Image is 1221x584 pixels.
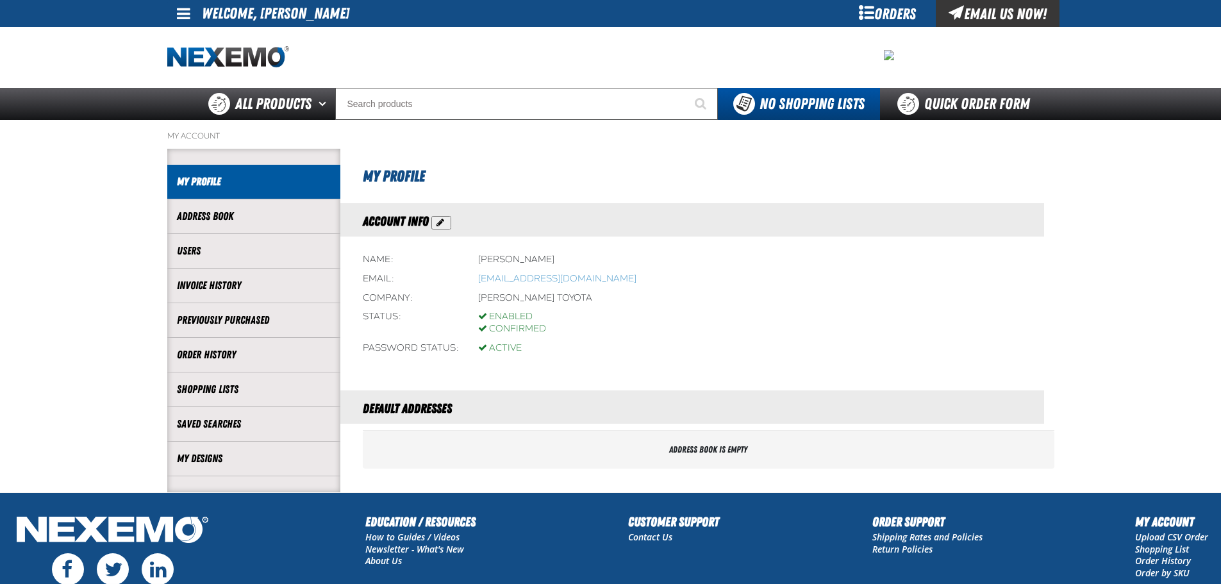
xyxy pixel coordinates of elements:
a: Quick Order Form [880,88,1054,120]
a: My Account [167,131,220,141]
h2: Education / Resources [365,512,476,531]
nav: Breadcrumbs [167,131,1054,141]
a: Order by SKU [1135,567,1190,579]
img: 2478c7e4e0811ca5ea97a8c95d68d55a.jpeg [884,50,894,60]
span: My Profile [363,167,425,185]
a: Upload CSV Order [1135,531,1208,543]
a: Newsletter - What's New [365,543,464,555]
a: Order History [1135,555,1191,567]
a: Invoice History [177,278,331,293]
input: Search [335,88,718,120]
div: Password status [363,342,459,355]
a: How to Guides / Videos [365,531,460,543]
h2: Order Support [872,512,983,531]
div: Name [363,254,459,266]
a: Opens a default email client to write an email to vtoreceptionist@vtaig.com [478,273,636,284]
a: Saved Searches [177,417,331,431]
img: Nexemo Logo [13,512,212,550]
a: About Us [365,555,402,567]
div: Email [363,273,459,285]
a: Order History [177,347,331,362]
button: Open All Products pages [314,88,335,120]
div: Confirmed [478,323,546,335]
button: Action Edit Account Information [431,216,451,229]
div: Active [478,342,522,355]
a: Users [177,244,331,258]
img: Nexemo logo [167,46,289,69]
div: [PERSON_NAME] Toyota [478,292,592,305]
span: No Shopping Lists [760,95,865,113]
div: [PERSON_NAME] [478,254,554,266]
div: Status [363,311,459,335]
button: You do not have available Shopping Lists. Open to Create a New List [718,88,880,120]
a: Shopping Lists [177,382,331,397]
a: Previously Purchased [177,313,331,328]
h2: My Account [1135,512,1208,531]
div: Address book is empty [363,431,1054,469]
button: Start Searching [686,88,718,120]
a: Return Policies [872,543,933,555]
span: Default Addresses [363,401,452,416]
a: Shopping List [1135,543,1189,555]
span: Account Info [363,213,429,229]
span: All Products [235,92,311,115]
a: Contact Us [628,531,672,543]
a: My Designs [177,451,331,466]
a: My Profile [177,174,331,189]
bdo: [EMAIL_ADDRESS][DOMAIN_NAME] [478,273,636,284]
div: Company [363,292,459,305]
div: Enabled [478,311,546,323]
h2: Customer Support [628,512,719,531]
a: Address Book [177,209,331,224]
a: Shipping Rates and Policies [872,531,983,543]
a: Home [167,46,289,69]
